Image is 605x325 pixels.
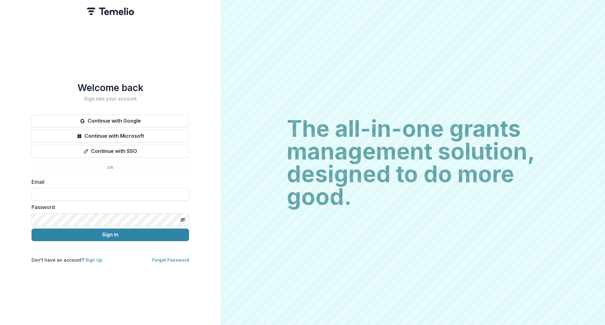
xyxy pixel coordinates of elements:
[32,145,189,158] button: Continue with SSO
[32,115,189,127] button: Continue with Google
[32,229,189,241] button: Sign In
[87,8,134,15] img: Temelio
[178,215,188,225] button: Toggle password visibility
[32,178,185,186] label: Email
[32,257,102,263] p: Don't have an account?
[32,130,189,142] button: Continue with Microsoft
[152,257,189,263] a: Forgot Password
[32,82,189,93] h1: Welcome back
[32,203,185,211] label: Password
[32,96,189,102] h2: Sign into your account
[85,257,102,263] a: Sign Up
